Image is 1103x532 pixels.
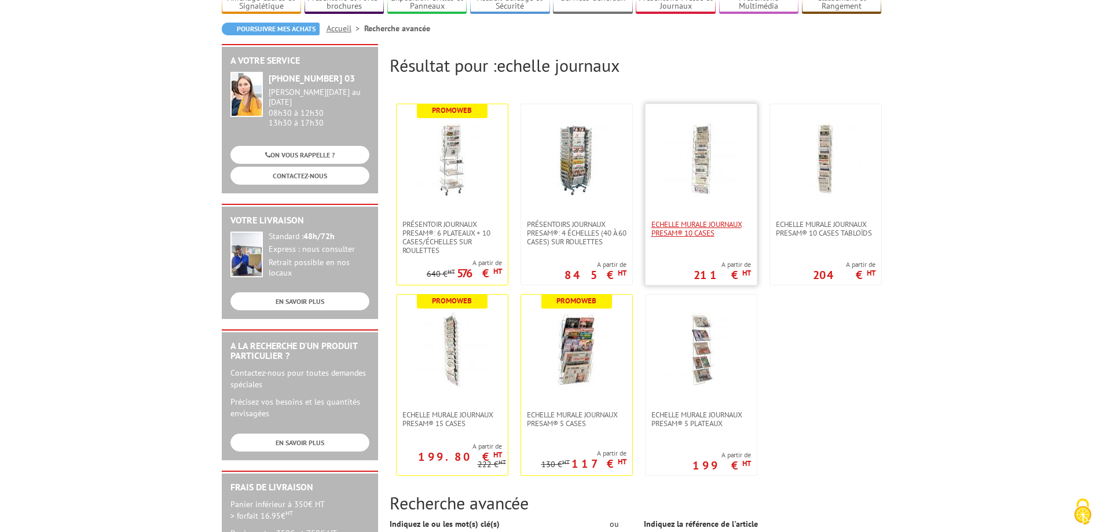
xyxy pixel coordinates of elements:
[644,518,758,530] label: Indiquez la référence de l'article
[788,122,863,197] img: Echelle murale journaux Presam® 10 cases tabloïds
[230,167,369,185] a: CONTACTEZ-NOUS
[427,258,502,267] span: A partir de
[269,72,355,84] strong: [PHONE_NUMBER] 03
[694,271,751,278] p: 211 €
[651,410,751,428] span: Echelle murale journaux Presam® 5 plateaux
[618,457,626,467] sup: HT
[618,268,626,278] sup: HT
[499,458,506,466] sup: HT
[402,220,502,255] span: Présentoir journaux Presam®: 6 plateaux + 10 cases/échelles sur roulettes
[222,23,320,35] a: Poursuivre mes achats
[813,260,875,269] span: A partir de
[269,87,369,107] div: [PERSON_NAME][DATE] au [DATE]
[269,87,369,127] div: 08h30 à 12h30 13h30 à 17h30
[418,453,502,460] p: 199.80 €
[562,458,570,466] sup: HT
[269,258,369,278] div: Retrait possible en nos locaux
[415,122,490,197] img: Présentoir journaux Presam®: 6 plateaux + 10 cases/échelles sur roulettes
[694,260,751,269] span: A partir de
[493,266,502,276] sup: HT
[432,296,472,306] b: Promoweb
[527,220,626,246] span: Présentoirs journaux Presam®: 4 échelles (40 à 60 cases) sur roulettes
[664,122,739,197] img: Echelle murale journaux Presam® 10 cases
[565,260,626,269] span: A partir de
[230,292,369,310] a: EN SAVOIR PLUS
[230,215,369,226] h2: Votre livraison
[478,460,506,469] p: 222 €
[397,220,508,255] a: Présentoir journaux Presam®: 6 plateaux + 10 cases/échelles sur roulettes
[527,410,626,428] span: Echelle murale journaux Presam® 5 cases
[364,23,430,34] li: Recherche avancée
[565,271,626,278] p: 845 €
[303,231,335,241] strong: 48h/72h
[521,410,632,428] a: Echelle murale journaux Presam® 5 cases
[556,296,596,306] b: Promoweb
[602,518,626,530] div: ou
[415,312,490,387] img: Echelle murale journaux Presam® 15 cases
[327,23,364,34] a: Accueil
[1068,497,1097,526] img: Cookies (fenêtre modale)
[230,434,369,452] a: EN SAVOIR PLUS
[776,220,875,237] span: Echelle murale journaux Presam® 10 cases tabloïds
[497,54,620,76] span: echelle journaux
[646,410,757,428] a: Echelle murale journaux Presam® 5 plateaux
[448,267,455,276] sup: HT
[1062,493,1103,532] button: Cookies (fenêtre modale)
[692,462,751,469] p: 199 €
[230,232,263,277] img: widget-livraison.jpg
[230,72,263,117] img: widget-service.jpg
[269,244,369,255] div: Express : nous consulter
[230,146,369,164] a: ON VOUS RAPPELLE ?
[493,450,502,460] sup: HT
[230,341,369,361] h2: A la recherche d'un produit particulier ?
[390,56,882,75] h2: Résultat pour :
[397,410,508,428] a: Echelle murale journaux Presam® 15 cases
[539,312,614,387] img: Echelle murale journaux Presam® 5 cases
[432,105,472,115] b: Promoweb
[427,270,455,278] p: 640 €
[230,367,369,390] p: Contactez-nous pour toutes demandes spéciales
[742,268,751,278] sup: HT
[770,220,881,237] a: Echelle murale journaux Presam® 10 cases tabloïds
[521,220,632,246] a: Présentoirs journaux Presam®: 4 échelles (40 à 60 cases) sur roulettes
[813,271,875,278] p: 204 €
[390,493,882,512] h2: Recherche avancée
[457,270,502,277] p: 576 €
[230,498,369,522] p: Panier inférieur à 350€ HT
[541,460,570,469] p: 130 €
[390,518,500,530] label: Indiquez le ou les mot(s) clé(s)
[230,396,369,419] p: Précisez vos besoins et les quantités envisagées
[651,220,751,237] span: Echelle murale journaux Presam® 10 cases
[541,449,626,458] span: A partir de
[646,220,757,237] a: Echelle murale journaux Presam® 10 cases
[230,482,369,493] h2: Frais de Livraison
[742,458,751,468] sup: HT
[269,232,369,242] div: Standard :
[397,442,502,451] span: A partir de
[867,268,875,278] sup: HT
[571,460,626,467] p: 117 €
[230,56,369,66] h2: A votre service
[230,511,293,521] span: > forfait 16.95€
[285,509,293,517] sup: HT
[664,312,739,387] img: Echelle murale journaux Presam® 5 plateaux
[692,450,751,460] span: A partir de
[539,122,614,197] img: Présentoirs journaux Presam®: 4 échelles (40 à 60 cases) sur roulettes
[402,410,502,428] span: Echelle murale journaux Presam® 15 cases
